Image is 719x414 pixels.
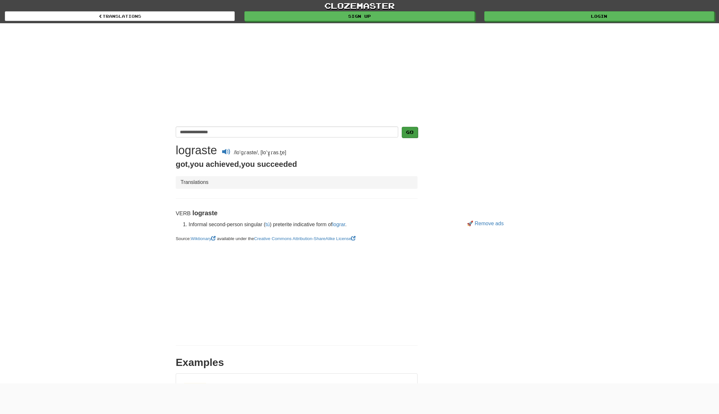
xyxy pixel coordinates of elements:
div: /loˈɡɾaste/, [loˈɣ̞ɾas.t̪e] [176,144,418,159]
a: lograr [332,222,345,227]
a: Translations [5,11,235,21]
span: got [176,160,188,168]
a: Login [484,11,714,21]
p: , , [176,159,418,170]
button: Go [402,127,418,138]
iframe: Advertisement [176,245,418,336]
iframe: Advertisement [242,383,477,412]
li: Informal second-person singular ( ) preterite indicative form of . [189,221,418,228]
span: you achieved [190,160,239,168]
a: Creative Commons Attribution-ShareAlike License [254,236,356,241]
a: Sign up [244,11,474,21]
a: Wiktionary [191,236,217,241]
iframe: Advertisement [427,126,543,217]
button: Play audio lograste [219,147,234,159]
a: tú [265,222,270,227]
span: you succeeded [241,160,297,168]
li: Translations [181,179,209,186]
small: Verb [176,210,191,217]
strong: lograste [192,209,218,217]
a: 🚀 Remove ads [467,221,504,226]
small: Source: available under the [176,236,356,241]
iframe: Advertisement [176,30,543,120]
div: Examples [176,355,418,370]
h1: lograste [176,144,217,157]
mark: Lograste [184,383,206,390]
input: Translate Spanish-English [176,126,398,137]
